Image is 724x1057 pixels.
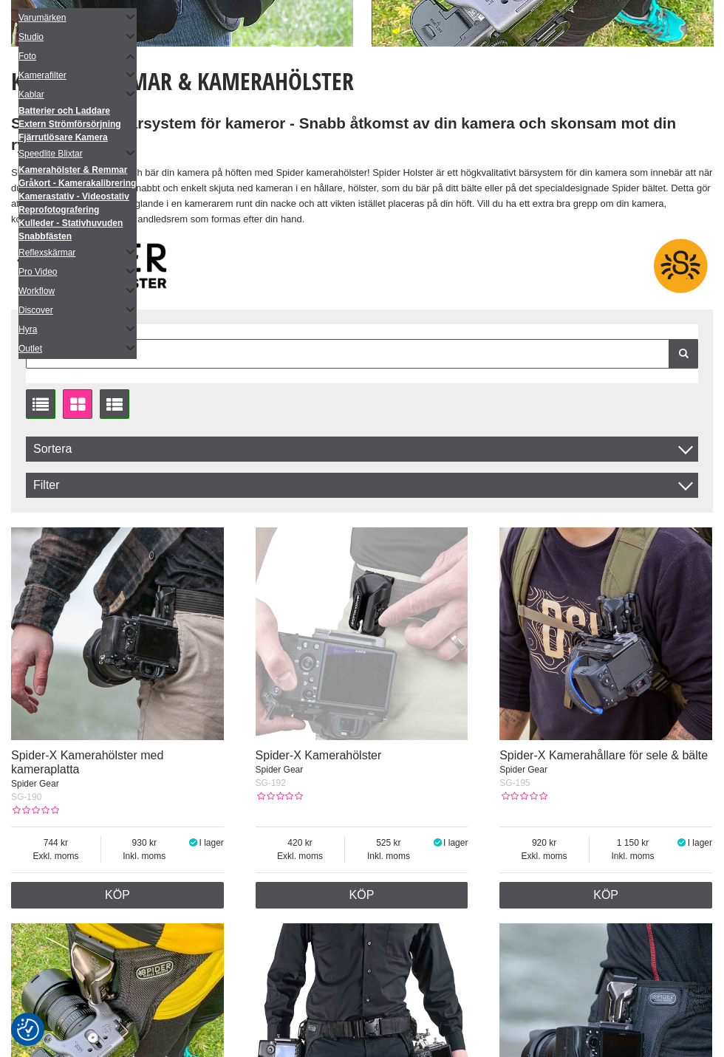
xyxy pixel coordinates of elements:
[26,339,698,369] input: Sök i artikellista ...
[101,849,188,863] span: Inkl. moms
[11,165,713,227] p: Släng dina kameraremmar och bär din kamera på höften med Spider kamerahölster! Spider Holster är ...
[11,779,59,789] span: Spider Gear
[100,389,129,419] a: Utökad listvisning
[18,11,66,24] a: Varumärken
[18,30,44,44] a: Studio
[345,849,431,863] span: Inkl. moms
[18,132,108,143] a: Fjärrutlösare Kamera
[256,764,304,775] span: Spider Gear
[688,838,712,848] span: I lager
[18,205,99,215] a: Reprofotografering
[18,147,83,160] a: Speedlite Blixtar
[11,804,58,817] div: Kundbetyg: 0
[18,191,129,202] a: Kamerastativ - Videostativ
[256,836,345,849] span: 420
[431,838,443,848] i: I lager
[345,836,431,849] span: 525
[11,527,224,740] img: Spider-X Kamerahölster med kameraplatta
[499,790,547,803] div: Kundbetyg: 0
[18,323,37,336] a: Hyra
[443,838,468,848] span: I lager
[11,792,41,802] span: SG-190
[256,778,286,788] span: SG-192
[18,342,42,355] a: Outlet
[669,339,698,369] a: Filtrera
[499,749,708,762] a: Spider-X Kamerahållare för sele & bälte
[11,749,163,776] a: Spider-X Kamerahölster med kameraplatta
[18,69,66,82] a: Kamerafilter
[18,231,72,242] a: Snabbfästen
[18,265,57,278] a: Pro Video
[26,473,698,498] div: Filter
[499,764,547,775] span: Spider Gear
[590,836,676,849] span: 1 150
[18,304,53,317] a: Discover
[17,1019,39,1041] img: Revisit consent button
[63,389,92,419] a: Fönstervisning
[26,437,698,462] span: Sortera
[18,88,44,101] a: Kablar
[11,882,224,909] a: Köp
[26,389,55,419] a: Listvisning
[499,836,589,849] span: 920
[256,790,303,803] div: Kundbetyg: 0
[18,246,75,259] a: Reflexskärmar
[18,106,110,116] a: Batterier och Laddare
[11,836,100,849] span: 744
[18,165,127,175] a: Kamerahölster & Remmar
[499,849,589,863] span: Exkl. moms
[18,218,123,228] a: Kulleder - Stativhuvuden
[256,749,382,762] a: Spider-X Kamerahölster
[101,836,188,849] span: 930
[188,838,199,848] i: I lager
[199,838,224,848] span: I lager
[499,527,712,740] img: Spider-X Kamerahållare för sele & bälte
[256,882,468,909] a: Köp
[17,1016,39,1043] button: Samtyckesinställningar
[18,119,121,129] a: Extern Strömförsörjning
[256,527,468,740] img: Spider-X Kamerahölster
[676,838,688,848] i: I lager
[18,49,36,63] a: Foto
[11,236,713,295] img: SpiderPro Camera Holster and Camera Hand Strap
[11,65,713,98] h1: Kameraremmar & Kamerahölster
[499,778,530,788] span: SG-195
[590,849,676,863] span: Inkl. moms
[11,849,100,863] span: Exkl. moms
[256,849,345,863] span: Exkl. moms
[499,882,712,909] a: Köp
[18,178,136,188] a: Gråkort - Kamerakalibrering
[11,113,713,156] h2: Spider Holster bärsystem för kameror - Snabb åtkomst av din kamera och skonsam mot din rygg!
[18,284,55,298] a: Workflow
